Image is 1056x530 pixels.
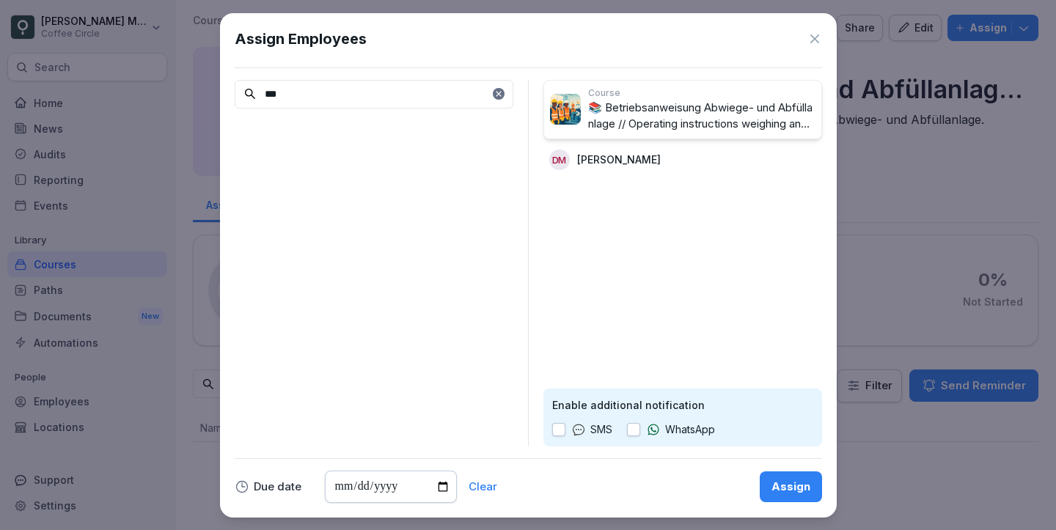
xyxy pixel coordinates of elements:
[588,100,815,133] p: 📚 Betriebsanweisung Abwiege- und Abfüllanlage // Operating instructions weighing and filling syst...
[577,152,661,167] p: [PERSON_NAME]
[235,28,367,50] h1: Assign Employees
[469,482,497,492] button: Clear
[760,471,822,502] button: Assign
[254,482,301,492] p: Due date
[549,150,570,170] div: DM
[771,479,810,495] div: Assign
[588,87,815,100] p: Course
[590,422,612,438] p: SMS
[665,422,715,438] p: WhatsApp
[552,397,813,413] p: Enable additional notification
